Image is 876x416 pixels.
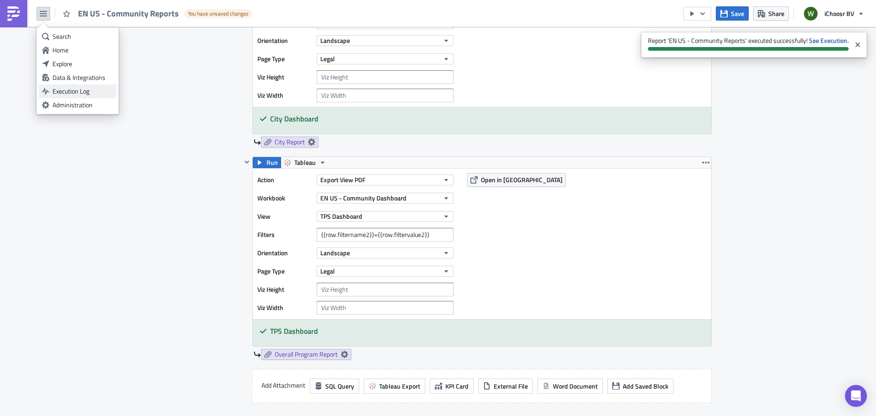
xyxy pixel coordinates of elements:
[478,379,533,394] button: External File
[261,349,351,360] a: Overall Program Report
[4,5,436,93] body: Rich Text Area. Press ALT-0 for help.
[4,51,214,58] span: If you have any questions, please don’t hesitate to reach out to the team in CC.
[52,46,113,55] div: Home
[266,157,278,168] span: Run
[641,32,851,55] span: Report 'EN US - Community Reports' executed successfully!
[317,301,454,315] input: Viz Width
[481,175,563,184] span: Open in [GEOGRAPHIC_DATA]
[257,283,312,296] label: Viz Height
[270,327,704,335] h5: TPS Dashboard
[52,32,113,41] div: Search
[253,157,281,168] button: Run
[364,379,425,394] button: Tableau Export
[317,174,454,185] button: Export View PDF
[317,283,454,296] input: Viz Height
[294,157,316,168] span: Tableau
[257,228,312,242] label: Filters
[257,70,312,84] label: Viz Height
[317,247,454,258] button: Landscape
[317,70,454,84] input: Viz Height
[320,54,335,63] span: Legal
[494,381,528,391] span: External File
[257,34,312,47] label: Orientation
[851,34,865,55] button: Close
[320,175,365,184] span: Export View PDF
[257,191,312,205] label: Workbook
[281,157,329,168] button: Tableau
[317,211,454,222] button: TPS Dashboard
[731,9,744,18] span: Save
[379,381,420,391] span: Tableau Export
[317,266,454,277] button: Legal
[320,36,350,45] span: Landscape
[607,379,673,394] button: Add Saved Block
[320,266,335,276] span: Legal
[317,193,454,204] button: EN US - Community Dashboard
[241,157,252,168] button: Hide content
[257,264,312,278] label: Page Type
[317,89,454,102] input: Viz Width
[716,6,749,21] button: Save
[4,7,57,14] span: Hi {{row.firstname}},
[52,100,113,110] div: Administration
[809,36,849,45] a: See Execution.
[803,6,819,21] img: Avatar
[4,68,37,74] span: Best wishes,
[52,59,113,68] div: Explore
[257,52,312,66] label: Page Type
[261,379,305,392] label: Add Attachment
[188,10,249,17] span: You have unsaved changes
[320,248,350,258] span: Landscape
[257,173,312,187] label: Action
[275,138,305,146] span: City Report
[275,350,338,358] span: Overall Program Report
[78,8,180,19] span: EN US - Community Reports
[623,381,668,391] span: Add Saved Block
[261,137,318,147] a: City Report
[537,379,603,394] button: Word Document
[798,4,869,24] button: iChoosr BV
[52,87,113,96] div: Execution Log
[317,228,454,242] input: Filter1=Value1&...
[317,53,454,64] button: Legal
[768,9,784,18] span: Share
[824,9,854,18] span: iChoosr BV
[257,210,312,223] label: View
[270,115,704,122] h5: City Dashboard
[257,301,312,315] label: Viz Width
[317,35,454,46] button: Landscape
[430,379,474,394] button: KPI Card
[4,24,412,42] span: Thank you for helping us make the [US_STATE] Power Switch program a success! Enclosed is a report...
[467,173,566,187] button: Open in [GEOGRAPHIC_DATA]
[320,193,407,203] span: EN US - Community Dashboard
[325,381,354,391] span: SQL Query
[310,379,359,394] button: SQL Query
[52,73,113,82] div: Data & Integrations
[6,6,21,21] img: PushMetrics
[257,246,312,260] label: Orientation
[845,385,867,407] div: Open Intercom Messenger
[320,211,362,221] span: TPS Dashboard
[753,6,789,21] button: Share
[445,381,469,391] span: KPI Card
[553,381,598,391] span: Word Document
[257,89,312,102] label: Viz Width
